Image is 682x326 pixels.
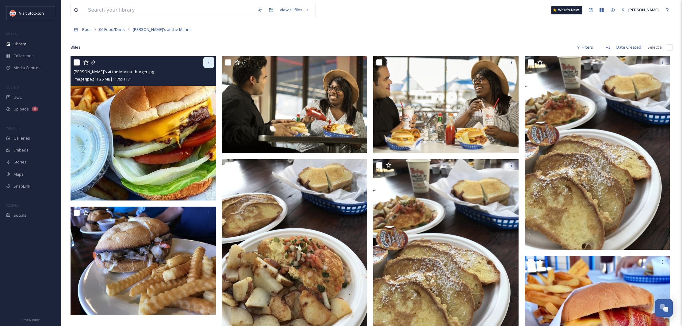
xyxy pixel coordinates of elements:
[222,56,367,153] img: GTP_FID_VIS-STN-C-4031.tif
[99,26,125,33] a: 06 Food/Drink
[6,126,20,130] span: WIDGETS
[655,299,673,317] button: Open Chat
[99,27,125,32] span: 06 Food/Drink
[613,41,644,53] div: Date Created
[13,183,30,189] span: SnapLink
[6,32,17,36] span: MEDIA
[13,65,40,71] span: Media Centres
[6,85,19,89] span: COLLECT
[13,53,34,59] span: Collections
[13,171,24,177] span: Maps
[573,41,596,53] div: Filters
[71,56,216,200] img: Bob's at the Marina - burger.jpg
[85,3,255,17] input: Search your library
[74,69,154,74] span: [PERSON_NAME]'s at the Marina - burger.jpg
[22,316,40,323] a: Privacy Policy
[618,4,662,16] a: [PERSON_NAME]
[525,56,670,250] img: bob-marina-breakfast-IMG_7694.JPG
[133,26,192,33] a: [PERSON_NAME]'s at the Marina
[13,106,29,112] span: Uploads
[13,41,26,47] span: Library
[22,318,40,322] span: Privacy Policy
[13,94,22,100] span: UGC
[13,159,27,165] span: Stories
[373,56,519,153] img: GTP_FID_VIS-STN-C-4172.tif
[133,27,192,32] span: [PERSON_NAME]'s at the Marina
[551,6,582,14] a: What's New
[647,44,664,50] span: Select all
[10,10,16,16] img: unnamed.jpeg
[71,207,216,316] img: bob-marina-breakfast-IMG_7757.JPG
[82,26,91,33] a: Root
[74,76,132,82] span: image/jpeg | 1.26 MB | 1179 x 1171
[6,203,18,208] span: SOCIALS
[13,212,26,218] span: Socials
[19,10,44,16] span: Visit Stockton
[628,7,659,13] span: [PERSON_NAME]
[13,135,30,141] span: Galleries
[13,147,29,153] span: Embeds
[82,27,91,32] span: Root
[71,44,81,50] span: 8 file s
[32,107,38,111] div: 8
[277,4,312,16] a: View all files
